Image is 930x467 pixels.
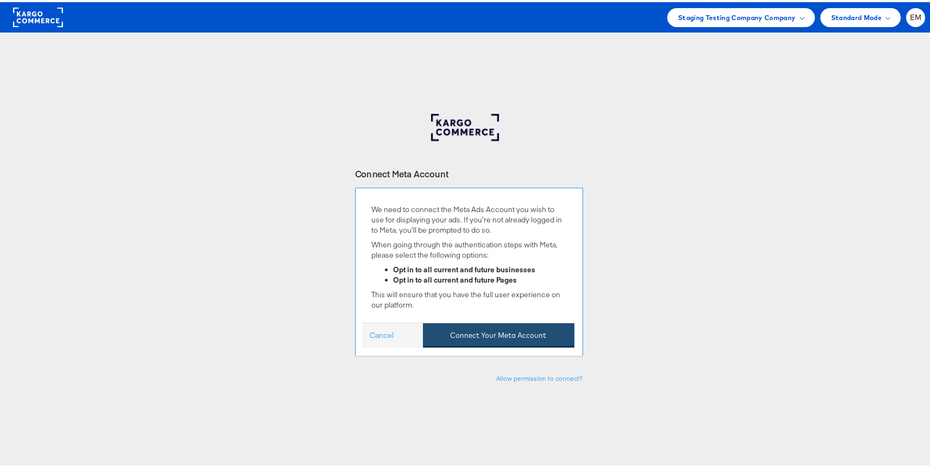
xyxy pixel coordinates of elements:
span: Standard Mode [831,10,882,21]
strong: Opt in to all current and future Pages [394,273,517,283]
a: Cancel [370,328,394,338]
div: Connect Meta Account [355,165,583,178]
button: Connect Your Meta Account [423,321,574,346]
a: Allow permission to connect? [497,372,583,380]
p: When going through the authentication steps with Meta, please select the following options: [372,238,566,258]
span: Staging Testing Company Company [678,10,796,21]
span: EM [910,12,922,19]
p: This will ensure that you have the full user experience on our platform. [372,287,566,308]
p: We need to connect the Meta Ads Account you wish to use for displaying your ads. If you’re not al... [372,202,566,233]
strong: Opt in to all current and future businesses [394,263,536,272]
